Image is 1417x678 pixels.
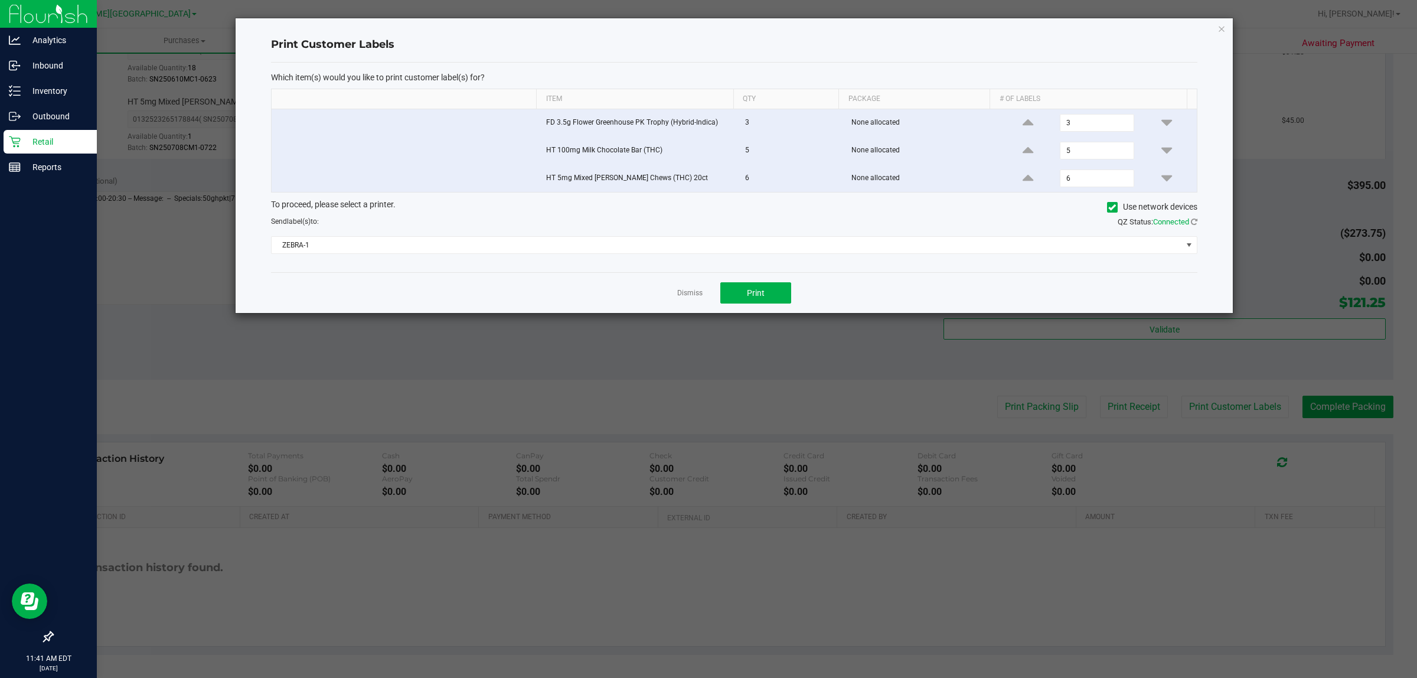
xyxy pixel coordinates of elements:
[844,109,997,137] td: None allocated
[844,137,997,165] td: None allocated
[738,165,845,192] td: 6
[21,135,92,149] p: Retail
[1107,201,1197,213] label: Use network devices
[738,137,845,165] td: 5
[21,58,92,73] p: Inbound
[271,37,1197,53] h4: Print Customer Labels
[287,217,311,226] span: label(s)
[539,109,738,137] td: FD 3.5g Flower Greenhouse PK Trophy (Hybrid-Indica)
[272,237,1182,253] span: ZEBRA-1
[9,60,21,71] inline-svg: Inbound
[738,109,845,137] td: 3
[747,288,765,298] span: Print
[9,136,21,148] inline-svg: Retail
[9,34,21,46] inline-svg: Analytics
[990,89,1187,109] th: # of labels
[9,110,21,122] inline-svg: Outbound
[9,85,21,97] inline-svg: Inventory
[844,165,997,192] td: None allocated
[539,165,738,192] td: HT 5mg Mixed [PERSON_NAME] Chews (THC) 20ct
[271,217,319,226] span: Send to:
[1153,217,1189,226] span: Connected
[21,33,92,47] p: Analytics
[838,89,990,109] th: Package
[9,161,21,173] inline-svg: Reports
[21,84,92,98] p: Inventory
[733,89,839,109] th: Qty
[536,89,733,109] th: Item
[1118,217,1197,226] span: QZ Status:
[12,584,47,619] iframe: Resource center
[5,653,92,664] p: 11:41 AM EDT
[21,160,92,174] p: Reports
[271,72,1197,83] p: Which item(s) would you like to print customer label(s) for?
[677,288,703,298] a: Dismiss
[539,137,738,165] td: HT 100mg Milk Chocolate Bar (THC)
[262,198,1206,216] div: To proceed, please select a printer.
[5,664,92,673] p: [DATE]
[720,282,791,304] button: Print
[21,109,92,123] p: Outbound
